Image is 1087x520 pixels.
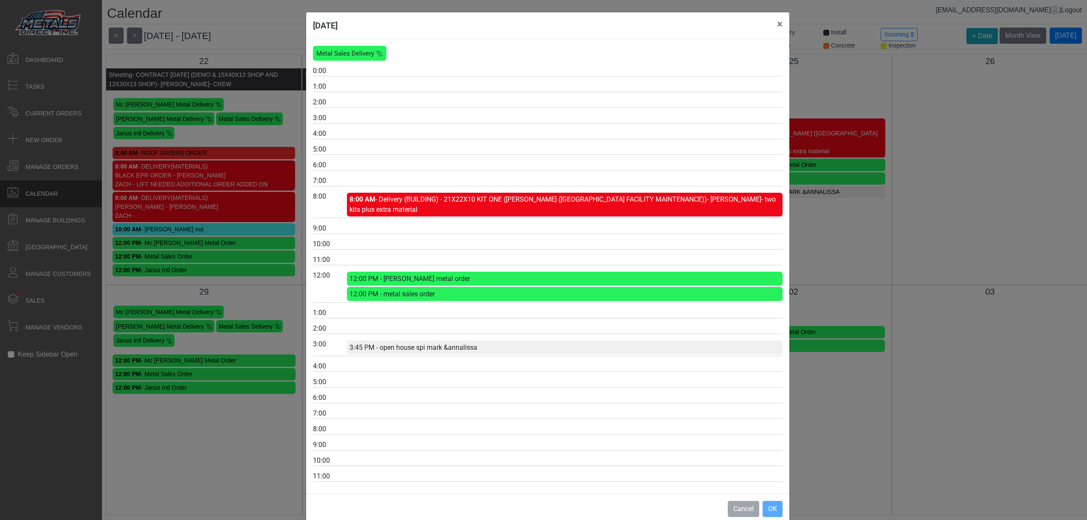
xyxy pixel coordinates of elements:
button: Cancel [728,501,759,517]
span: 3:45 PM - open house spi mark &annalissa [349,343,477,351]
div: 12:00 [313,270,347,281]
div: 2:00 [313,323,347,334]
div: 8:00 [313,191,347,202]
div: 0:00 [313,66,347,76]
div: 4:00 [313,361,347,371]
span: 12:00 PM - [PERSON_NAME] metal order [349,275,470,283]
div: 7:00 [313,408,347,419]
button: Close [770,12,789,36]
div: 1:00 [313,308,347,318]
button: OK [763,501,783,517]
div: 9:00 [313,440,347,450]
div: 10:00 [313,455,347,466]
div: 7:00 [313,176,347,186]
div: 3:00 [313,113,347,123]
div: 2:00 [313,97,347,107]
span: Metal Sales Delivery [316,50,374,57]
a: 8:00 AM- Delivery (BUILDING) - 21X22X10 KIT ONE ([PERSON_NAME] ([GEOGRAPHIC_DATA] FACILITY MAINTE... [349,195,776,214]
div: 8:00 [313,424,347,434]
div: 11:00 [313,255,347,265]
div: 10:00 [313,239,347,249]
strong: 8:00 AM [349,195,375,203]
h5: [DATE] [313,19,338,32]
span: - [PERSON_NAME] [707,195,761,203]
div: 11:00 [313,471,347,481]
div: 1:00 [313,82,347,92]
span: 12:00 PM - metal sales order [349,290,435,298]
div: 5:00 [313,144,347,155]
div: 4:00 [313,129,347,139]
div: 9:00 [313,223,347,233]
div: 6:00 [313,160,347,170]
div: 6:00 [313,393,347,403]
div: 5:00 [313,377,347,387]
div: 3:00 [313,339,347,349]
